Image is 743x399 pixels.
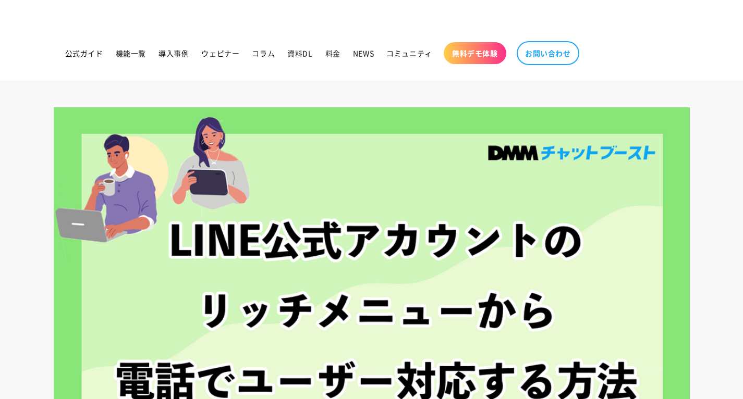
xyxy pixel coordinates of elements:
span: 導入事例 [159,48,189,58]
span: お問い合わせ [525,48,571,58]
span: 無料デモ体験 [452,48,498,58]
a: 無料デモ体験 [444,42,506,64]
span: コミュニティ [386,48,432,58]
a: 資料DL [281,42,319,64]
a: NEWS [347,42,380,64]
span: NEWS [353,48,374,58]
span: コラム [252,48,275,58]
a: コラム [246,42,281,64]
span: 機能一覧 [116,48,146,58]
a: 公式ガイド [59,42,109,64]
a: ウェビナー [195,42,246,64]
a: お問い合わせ [517,41,579,65]
a: 導入事例 [152,42,195,64]
span: 公式ガイド [65,48,103,58]
a: 機能一覧 [109,42,152,64]
a: 料金 [319,42,347,64]
a: コミュニティ [380,42,439,64]
span: ウェビナー [201,48,239,58]
span: 料金 [325,48,340,58]
span: 資料DL [287,48,312,58]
